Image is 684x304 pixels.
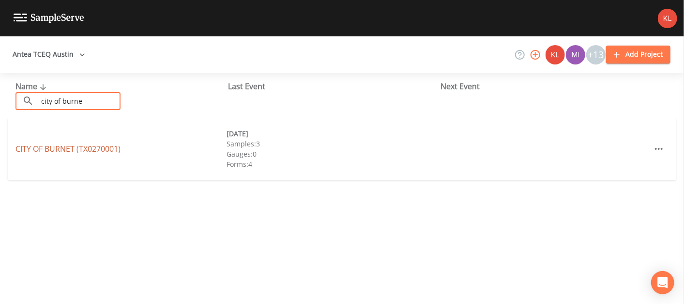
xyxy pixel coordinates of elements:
div: +13 [586,45,606,64]
div: Samples: 3 [227,139,438,149]
div: Miriaha Caddie [565,45,586,64]
a: CITY OF BURNET (TX0270001) [15,144,121,154]
input: Search Projects [38,92,121,110]
button: Add Project [606,46,670,64]
div: [DATE] [227,128,438,139]
img: logo [14,14,84,23]
div: Kler Teran [545,45,565,64]
div: Forms: 4 [227,159,438,169]
img: 9c4450d90d3b8045b2e5fa62e4f92659 [546,45,565,64]
button: Antea TCEQ Austin [9,46,89,64]
img: a1ea4ff7c53760f38bef77ef7c6649bf [566,45,585,64]
div: Open Intercom Messenger [651,271,674,294]
span: Name [15,81,49,92]
img: 9c4450d90d3b8045b2e5fa62e4f92659 [658,9,677,28]
div: Next Event [441,80,653,92]
div: Gauges: 0 [227,149,438,159]
div: Last Event [228,80,441,92]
